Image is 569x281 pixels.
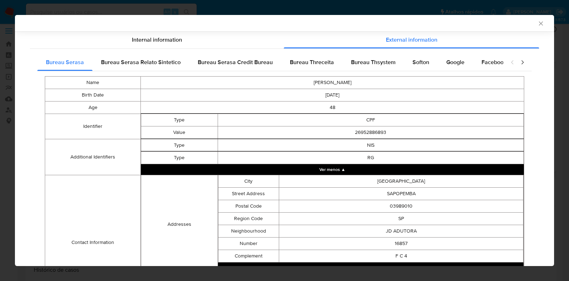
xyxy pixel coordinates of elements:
div: Detailed external info [37,54,503,71]
td: 16857 [279,238,523,250]
span: Bureau Threceita [290,58,334,66]
td: Identifier [45,114,141,139]
span: Bureau Serasa [46,58,84,66]
span: Bureau Serasa Credit Bureau [198,58,273,66]
td: Value [141,126,218,139]
td: RG [218,152,524,164]
td: Birth Date [45,89,141,102]
td: JD ADUTORA [279,225,523,238]
button: Collapse array [141,164,524,175]
td: Additional Identifiers [45,139,141,175]
td: Type [141,139,218,152]
td: 03989010 [279,200,523,213]
span: Bureau Thsystem [351,58,395,66]
td: SAPOPEMBA [279,188,523,200]
td: CPF [218,114,524,126]
span: Bureau Serasa Relato Sintetico [101,58,181,66]
td: [PERSON_NAME] [141,77,524,89]
td: Postal Code [218,200,279,213]
td: Number [218,238,279,250]
td: Addresses [141,175,218,274]
td: [GEOGRAPHIC_DATA] [279,175,523,188]
td: Age [45,102,141,114]
td: 48 [141,102,524,114]
span: Softon [413,58,429,66]
button: Expand array [218,262,524,273]
td: Region Code [218,213,279,225]
div: closure-recommendation-modal [15,15,554,266]
td: Type [141,152,218,164]
td: NIS [218,139,524,152]
td: F C 4 [279,250,523,262]
td: 26952886893 [218,126,524,139]
span: Facebook [482,58,506,66]
span: External information [386,36,437,44]
td: Complement [218,250,279,262]
td: Neighbourhood [218,225,279,238]
span: Internal information [132,36,182,44]
td: SP [279,213,523,225]
td: [DATE] [141,89,524,102]
td: Name [45,77,141,89]
span: Google [446,58,464,66]
td: Type [141,114,218,126]
div: Detailed info [30,31,539,48]
button: Fechar a janela [537,20,544,26]
td: Street Address [218,188,279,200]
td: City [218,175,279,188]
